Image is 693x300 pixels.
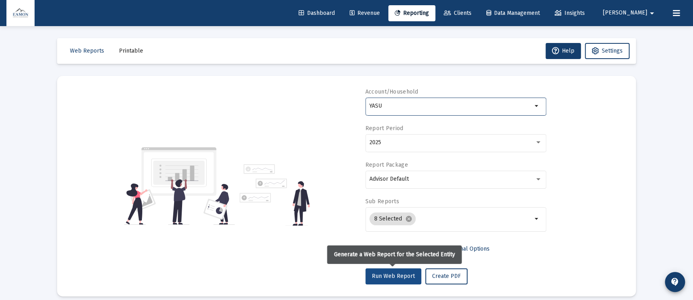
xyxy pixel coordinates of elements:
[343,5,386,21] a: Revenue
[12,5,29,21] img: Dashboard
[369,139,381,146] span: 2025
[292,5,341,21] a: Dashboard
[545,43,581,59] button: Help
[548,5,591,21] a: Insights
[64,43,111,59] button: Web Reports
[388,5,435,21] a: Reporting
[432,273,461,280] span: Create PDF
[365,198,399,205] label: Sub Reports
[405,215,412,222] mat-icon: cancel
[372,245,428,252] span: Select Custom Period
[486,10,540,16] span: Data Management
[369,211,532,227] mat-chip-list: Selection
[395,10,429,16] span: Reporting
[444,10,472,16] span: Clients
[299,10,335,16] span: Dashboard
[369,103,532,109] input: Search or select an account or household
[555,10,585,16] span: Insights
[70,47,104,54] span: Web Reports
[480,5,546,21] a: Data Management
[647,5,657,21] mat-icon: arrow_drop_down
[593,5,666,21] button: [PERSON_NAME]
[532,214,542,224] mat-icon: arrow_drop_down
[443,245,490,252] span: Additional Options
[369,176,409,182] span: Advisor Default
[350,10,380,16] span: Revenue
[552,47,574,54] span: Help
[113,43,150,59] button: Printable
[603,10,647,16] span: [PERSON_NAME]
[365,125,404,132] label: Report Period
[670,277,680,287] mat-icon: contact_support
[365,161,408,168] label: Report Package
[124,146,235,226] img: reporting
[365,88,418,95] label: Account/Household
[532,101,542,111] mat-icon: arrow_drop_down
[119,47,143,54] span: Printable
[425,268,467,284] button: Create PDF
[240,164,310,226] img: reporting-alt
[437,5,478,21] a: Clients
[372,273,415,280] span: Run Web Report
[585,43,629,59] button: Settings
[602,47,623,54] span: Settings
[365,268,421,284] button: Run Web Report
[369,212,416,225] mat-chip: 8 Selected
